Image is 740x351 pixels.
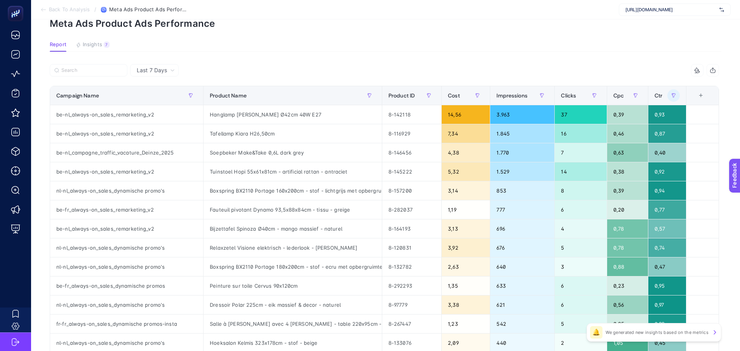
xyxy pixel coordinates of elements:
[382,181,441,200] div: 8-157200
[94,6,96,12] span: /
[648,181,686,200] div: 0,94
[648,219,686,238] div: 0,57
[648,295,686,314] div: 0,97
[442,143,490,162] div: 4,38
[61,68,123,73] input: Search
[555,295,606,314] div: 6
[648,315,686,333] div: 0,92
[555,105,606,124] div: 37
[607,276,648,295] div: 0,23
[555,181,606,200] div: 8
[50,276,203,295] div: be-fr_always-on_sales_dynamische promos
[555,276,606,295] div: 6
[382,124,441,143] div: 8-116929
[50,219,203,238] div: be-nl_always-on_sales_remarketing_v2
[648,124,686,143] div: 0,87
[50,295,203,314] div: nl-nl_always-on_sales_dynamische promo's
[382,162,441,181] div: 8-145222
[555,124,606,143] div: 16
[50,181,203,200] div: nl-nl_always-on_sales_dynamische promo's
[490,124,554,143] div: 1.845
[561,92,576,99] span: Clicks
[442,257,490,276] div: 2,63
[555,143,606,162] div: 7
[625,7,716,13] span: [URL][DOMAIN_NAME]
[50,238,203,257] div: nl-nl_always-on_sales_dynamische promo's
[50,257,203,276] div: nl-nl_always-on_sales_dynamische promo's
[442,276,490,295] div: 1,35
[555,200,606,219] div: 6
[204,219,382,238] div: Bijzettafel Spinoza Ø40cm - mango massief - naturel
[490,181,554,200] div: 853
[50,18,721,29] p: Meta Ads Product Ads Performance
[490,295,554,314] div: 621
[104,42,110,48] div: 7
[613,92,624,99] span: Cpc
[388,92,415,99] span: Product ID
[204,105,382,124] div: Hanglamp [PERSON_NAME] Ø42cm 40W E27
[382,143,441,162] div: 8-146456
[83,42,102,48] span: Insights
[442,105,490,124] div: 14,56
[442,181,490,200] div: 3,14
[607,200,648,219] div: 0,20
[555,315,606,333] div: 5
[442,162,490,181] div: 5,32
[719,6,724,14] img: svg%3e
[204,200,382,219] div: Fauteuil pivotant Dynamo 93,5x88x84cm - tissu - greige
[204,162,382,181] div: Tuinstoel Hopi 55x61x81cm - artificial rattan - antraciet
[607,143,648,162] div: 0,63
[607,219,648,238] div: 0,78
[606,329,709,335] p: We generated new insights based on the metrics
[607,181,648,200] div: 0,39
[137,66,167,74] span: Last 7 Days
[382,276,441,295] div: 8-292293
[50,143,203,162] div: be-nl_campagne_traffic_vacature_Deinze_2025
[56,92,99,99] span: Campaign Name
[442,219,490,238] div: 3,13
[50,124,203,143] div: be-nl_always-on_sales_remarketing_v2
[210,92,247,99] span: Product Name
[496,92,528,99] span: Impressions
[555,238,606,257] div: 5
[50,162,203,181] div: be-nl_always-on_sales_remarketing_v2
[382,238,441,257] div: 8-120831
[204,276,382,295] div: Peinture sur toile Cervus 90x120cm
[607,315,648,333] div: 0,25
[490,276,554,295] div: 633
[204,315,382,333] div: Salle à [PERSON_NAME] avec 4 [PERSON_NAME] - table 220x95cm - buffet 225cm - vitrine 126cm
[555,219,606,238] div: 4
[442,238,490,257] div: 3,92
[648,238,686,257] div: 0,74
[442,315,490,333] div: 1,23
[648,143,686,162] div: 0,40
[5,2,30,9] span: Feedback
[607,238,648,257] div: 0,78
[382,200,441,219] div: 8-282037
[50,200,203,219] div: be-fr_always-on_sales_remarketing_v2
[204,295,382,314] div: Dressoir Polar 225cm - eik massief & decor - naturel
[382,257,441,276] div: 8-132782
[648,257,686,276] div: 0,47
[442,295,490,314] div: 3,38
[655,92,662,99] span: Ctr
[648,200,686,219] div: 0,77
[50,105,203,124] div: be-nl_always-on_sales_remarketing_v2
[50,315,203,333] div: fr-fr_always-on_sales_dynamische promos-insta
[555,162,606,181] div: 14
[382,315,441,333] div: 8-267447
[49,7,90,13] span: Back To Analysis
[607,295,648,314] div: 0,56
[442,200,490,219] div: 1,19
[204,238,382,257] div: Relaxzetel Visione elektrisch - lederlook - [PERSON_NAME]
[490,200,554,219] div: 777
[490,238,554,257] div: 676
[607,124,648,143] div: 0,46
[648,276,686,295] div: 0,95
[693,92,699,109] div: 8 items selected
[204,143,382,162] div: Soepbeker Make&Take 0,6L dark grey
[442,124,490,143] div: 7,34
[204,181,382,200] div: Boxspring BX2110 Portage 160x200cm - stof - lichtgrijs met opbergruimte
[607,257,648,276] div: 0,88
[490,162,554,181] div: 1.529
